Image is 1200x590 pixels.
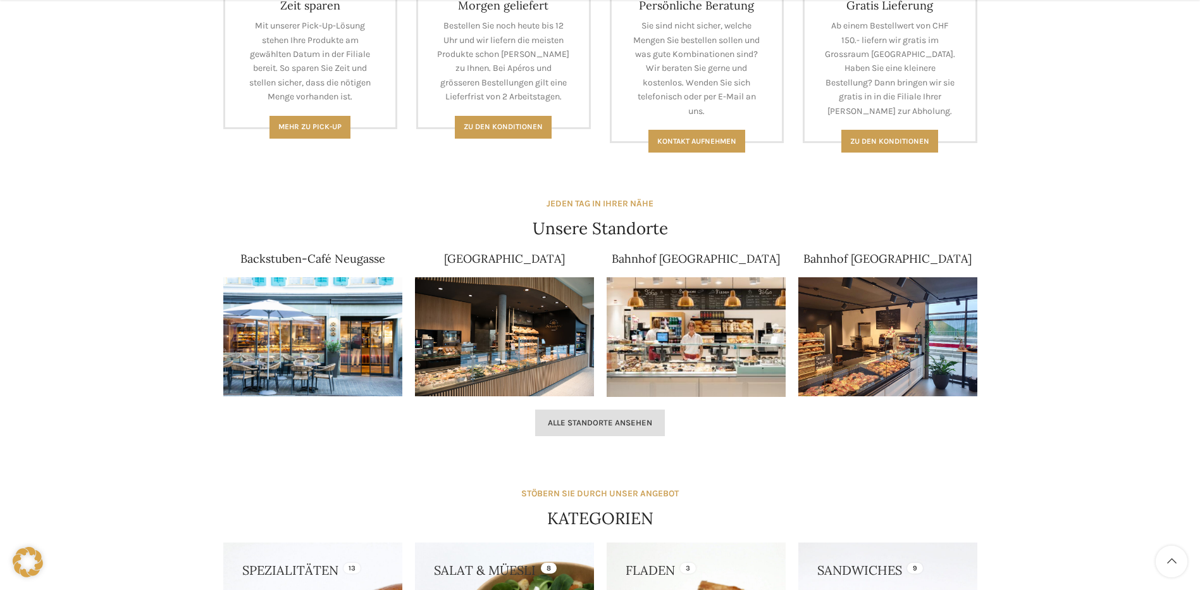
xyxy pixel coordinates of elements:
[824,19,956,118] p: Ab einem Bestellwert von CHF 150.- liefern wir gratis im Grossraum [GEOGRAPHIC_DATA]. Haben Sie e...
[240,251,385,266] a: Backstuben-Café Neugasse
[841,130,938,153] a: Zu den konditionen
[521,487,679,501] div: STÖBERN SIE DURCH UNSER ANGEBOT
[631,19,764,118] p: Sie sind nicht sicher, welche Mengen Sie bestellen sollen und was gute Kombinationen sind? Wir be...
[547,507,653,530] h4: KATEGORIEN
[612,251,780,266] a: Bahnhof [GEOGRAPHIC_DATA]
[278,122,342,131] span: Mehr zu Pick-Up
[547,197,653,211] div: JEDEN TAG IN IHRER NÄHE
[269,116,350,139] a: Mehr zu Pick-Up
[533,217,668,240] h4: Unsere Standorte
[444,251,565,266] a: [GEOGRAPHIC_DATA]
[850,137,929,146] span: Zu den konditionen
[1156,546,1187,577] a: Scroll to top button
[437,19,570,104] p: Bestellen Sie noch heute bis 12 Uhr und wir liefern die meisten Produkte schon [PERSON_NAME] zu I...
[244,19,377,104] p: Mit unserer Pick-Up-Lösung stehen Ihre Produkte am gewählten Datum in der Filiale bereit. So spar...
[657,137,736,146] span: Kontakt aufnehmen
[455,116,552,139] a: Zu den Konditionen
[464,122,543,131] span: Zu den Konditionen
[548,418,652,428] span: Alle Standorte ansehen
[648,130,745,153] a: Kontakt aufnehmen
[535,410,665,436] a: Alle Standorte ansehen
[803,251,972,266] a: Bahnhof [GEOGRAPHIC_DATA]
